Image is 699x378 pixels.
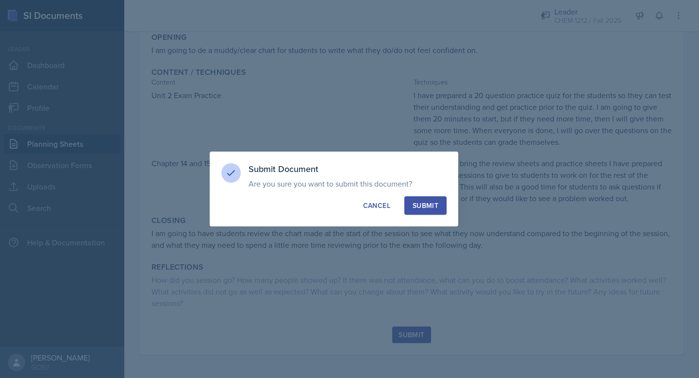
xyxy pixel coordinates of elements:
div: Cancel [363,201,390,210]
button: Submit [404,196,447,215]
button: Cancel [355,196,399,215]
div: Submit [413,201,438,210]
p: Are you sure you want to submit this document? [249,179,447,189]
h3: Submit Document [249,163,447,175]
